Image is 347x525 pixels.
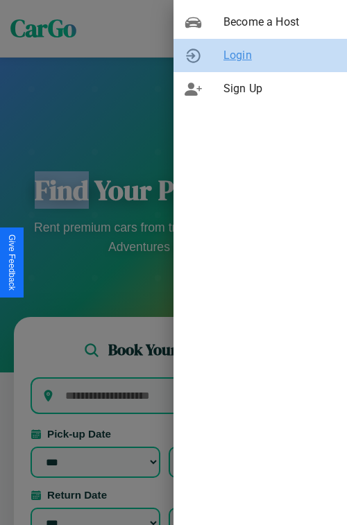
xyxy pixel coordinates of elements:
span: Become a Host [223,14,336,31]
div: Give Feedback [7,234,17,291]
span: Login [223,47,336,64]
div: Become a Host [173,6,347,39]
div: Sign Up [173,72,347,105]
div: Login [173,39,347,72]
span: Sign Up [223,80,336,97]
